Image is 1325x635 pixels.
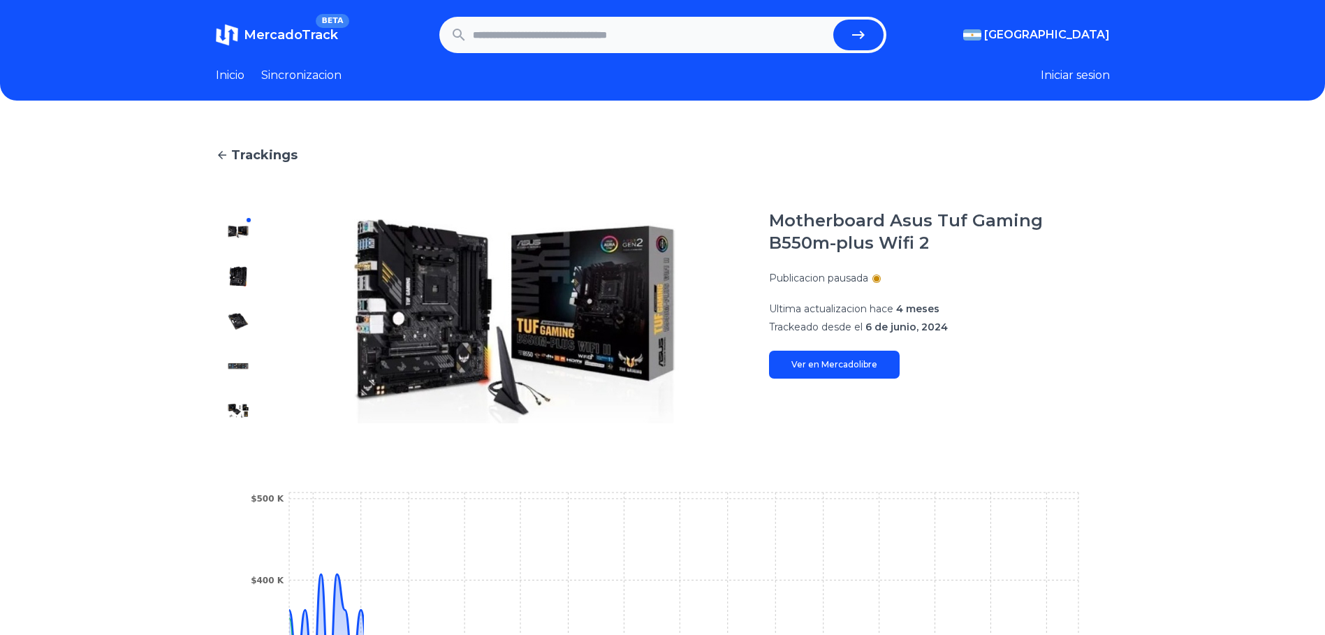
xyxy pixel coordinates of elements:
img: Motherboard Asus Tuf Gaming B550m-plus Wifi 2 [288,210,741,433]
img: Motherboard Asus Tuf Gaming B550m-plus Wifi 2 [227,310,249,333]
tspan: $500 K [251,494,284,504]
span: MercadoTrack [244,27,338,43]
button: [GEOGRAPHIC_DATA] [963,27,1110,43]
span: 4 meses [896,302,939,315]
tspan: $400 K [251,576,284,585]
span: BETA [316,14,349,28]
span: 6 de junio, 2024 [865,321,948,333]
img: Motherboard Asus Tuf Gaming B550m-plus Wifi 2 [227,221,249,243]
p: Publicacion pausada [769,271,868,285]
a: Ver en Mercadolibre [769,351,900,379]
a: MercadoTrackBETA [216,24,338,46]
a: Sincronizacion [261,67,342,84]
button: Iniciar sesion [1041,67,1110,84]
span: Ultima actualizacion hace [769,302,893,315]
img: Argentina [963,29,981,41]
img: MercadoTrack [216,24,238,46]
span: Trackings [231,145,298,165]
span: [GEOGRAPHIC_DATA] [984,27,1110,43]
a: Trackings [216,145,1110,165]
a: Inicio [216,67,244,84]
img: Motherboard Asus Tuf Gaming B550m-plus Wifi 2 [227,355,249,377]
span: Trackeado desde el [769,321,863,333]
img: Motherboard Asus Tuf Gaming B550m-plus Wifi 2 [227,400,249,422]
h1: Motherboard Asus Tuf Gaming B550m-plus Wifi 2 [769,210,1110,254]
img: Motherboard Asus Tuf Gaming B550m-plus Wifi 2 [227,265,249,288]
